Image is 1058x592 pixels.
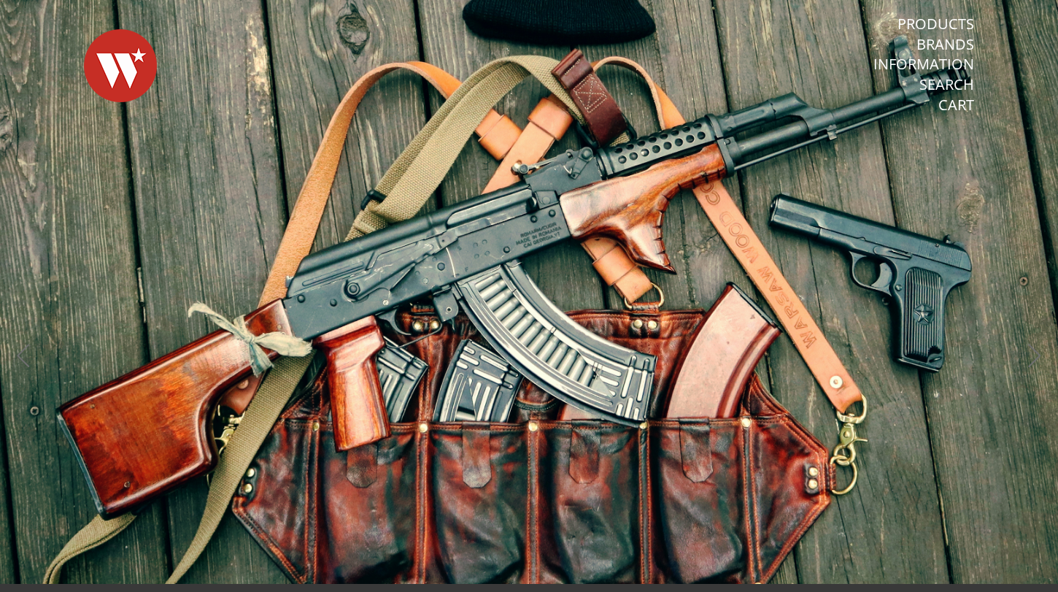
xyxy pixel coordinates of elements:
img: Warsaw Wood Co. [84,15,157,117]
button: Previous [7,342,39,374]
a: Cart [938,96,974,115]
a: Brands [916,35,974,54]
a: Information [873,55,974,74]
button: Next [1019,342,1051,374]
a: Search [919,75,974,94]
a: Products [897,15,974,34]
